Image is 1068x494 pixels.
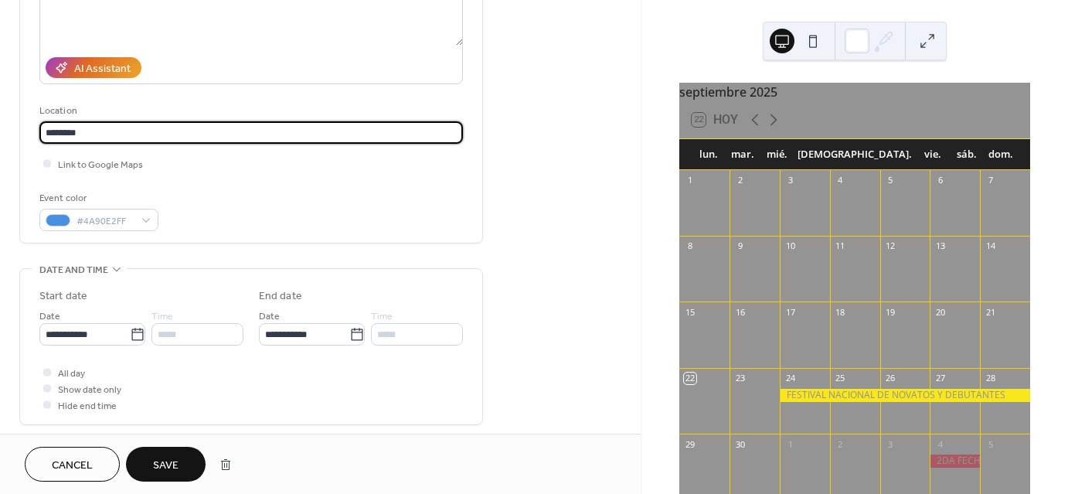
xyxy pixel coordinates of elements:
[985,373,996,384] div: 28
[885,175,896,186] div: 5
[39,308,60,325] span: Date
[734,175,746,186] div: 2
[916,139,950,170] div: vie.
[835,240,846,252] div: 11
[371,308,393,325] span: Time
[684,240,696,252] div: 8
[151,308,173,325] span: Time
[784,306,796,318] div: 17
[950,139,984,170] div: sáb.
[74,61,131,77] div: AI Assistant
[784,438,796,450] div: 1
[984,139,1018,170] div: dom.
[153,458,179,474] span: Save
[835,306,846,318] div: 18
[46,57,141,78] button: AI Assistant
[39,288,87,305] div: Start date
[794,139,916,170] div: [DEMOGRAPHIC_DATA].
[784,373,796,384] div: 24
[77,213,134,230] span: #4A90E2FF
[734,306,746,318] div: 16
[58,366,85,382] span: All day
[760,139,794,170] div: mié.
[726,139,760,170] div: mar.
[25,447,120,482] button: Cancel
[985,175,996,186] div: 7
[259,288,302,305] div: End date
[885,373,896,384] div: 26
[39,262,108,278] span: Date and time
[692,139,726,170] div: lun.
[684,175,696,186] div: 1
[934,306,946,318] div: 20
[784,175,796,186] div: 3
[39,190,155,206] div: Event color
[679,83,1030,101] div: septiembre 2025
[126,447,206,482] button: Save
[684,438,696,450] div: 29
[934,175,946,186] div: 6
[58,157,143,173] span: Link to Google Maps
[734,240,746,252] div: 9
[835,373,846,384] div: 25
[734,373,746,384] div: 23
[885,306,896,318] div: 19
[885,438,896,450] div: 3
[58,382,121,398] span: Show date only
[58,398,117,414] span: Hide end time
[780,389,1030,402] div: FESTIVAL NACIONAL DE NOVATOS Y DEBUTANTES
[684,306,696,318] div: 15
[52,458,93,474] span: Cancel
[885,240,896,252] div: 12
[985,306,996,318] div: 21
[734,438,746,450] div: 30
[39,103,460,119] div: Location
[835,175,846,186] div: 4
[985,240,996,252] div: 14
[259,308,280,325] span: Date
[930,455,980,468] div: 2DA FECHA RUTA DEL CONDOR 2025
[784,240,796,252] div: 10
[684,373,696,384] div: 22
[835,438,846,450] div: 2
[934,373,946,384] div: 27
[934,438,946,450] div: 4
[985,438,996,450] div: 5
[934,240,946,252] div: 13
